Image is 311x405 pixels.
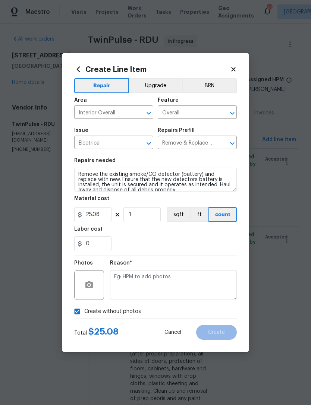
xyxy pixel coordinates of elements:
[74,98,87,103] h5: Area
[74,65,230,73] h2: Create Line Item
[158,128,195,133] h5: Repairs Prefill
[227,138,238,149] button: Open
[167,207,190,222] button: sqft
[129,78,182,93] button: Upgrade
[158,98,179,103] h5: Feature
[88,327,119,336] span: $ 25.08
[144,108,154,118] button: Open
[74,328,119,337] div: Total
[74,227,103,232] h5: Labor cost
[164,330,181,335] span: Cancel
[182,78,237,93] button: BRN
[74,128,88,133] h5: Issue
[227,108,238,118] button: Open
[110,260,132,266] h5: Reason*
[74,168,237,192] textarea: Remove the existing smoke/CO detector (battery) and replace with new. Ensure that the new detecto...
[74,196,109,201] h5: Material cost
[74,260,93,266] h5: Photos
[196,325,237,340] button: Create
[74,78,129,93] button: Repair
[208,330,225,335] span: Create
[208,207,237,222] button: count
[153,325,193,340] button: Cancel
[144,138,154,149] button: Open
[190,207,208,222] button: ft
[84,308,141,316] span: Create without photos
[74,158,116,163] h5: Repairs needed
